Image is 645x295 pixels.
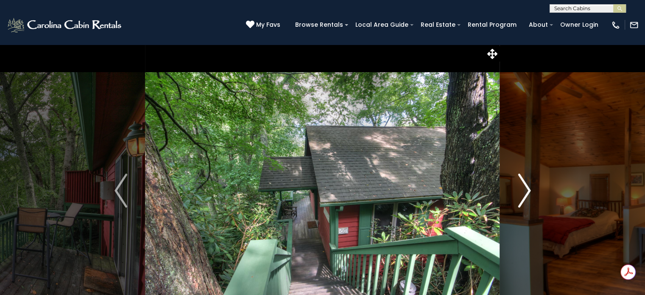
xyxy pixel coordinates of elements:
[6,17,124,34] img: White-1-2.png
[416,18,460,31] a: Real Estate
[611,20,620,30] img: phone-regular-white.png
[629,20,639,30] img: mail-regular-white.png
[291,18,347,31] a: Browse Rentals
[518,174,531,208] img: arrow
[114,174,127,208] img: arrow
[351,18,413,31] a: Local Area Guide
[256,20,280,29] span: My Favs
[464,18,521,31] a: Rental Program
[246,20,282,30] a: My Favs
[556,18,603,31] a: Owner Login
[525,18,552,31] a: About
